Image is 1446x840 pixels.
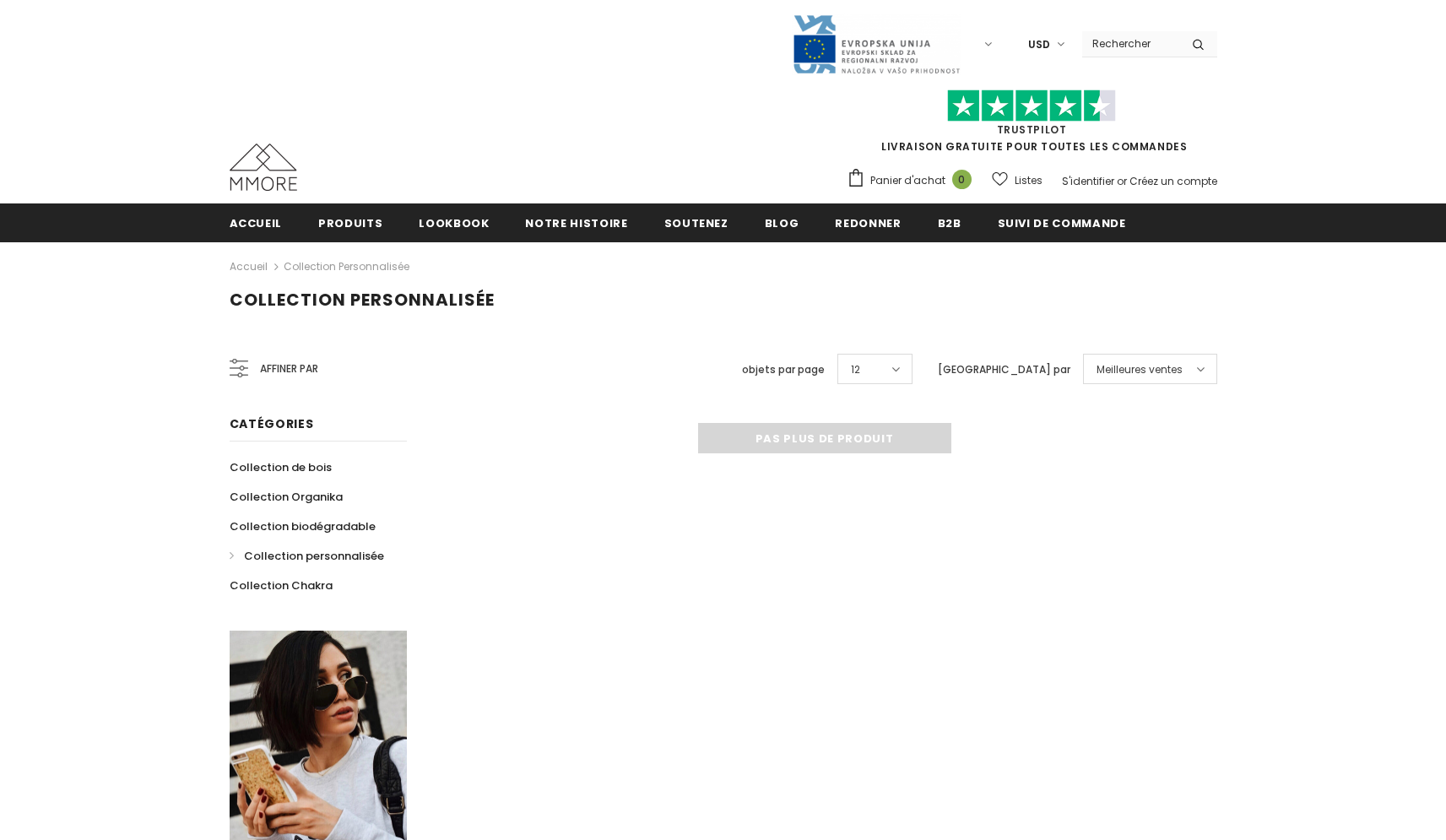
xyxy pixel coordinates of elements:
span: Collection personnalisée [244,548,384,564]
a: B2B [938,203,961,241]
a: Notre histoire [525,203,627,241]
a: Redonner [835,203,901,241]
a: Javni Razpis [792,36,961,51]
span: Collection biodégradable [230,518,376,534]
a: Collection de bois [230,453,332,482]
a: Collection personnalisée [230,541,384,571]
a: Blog [765,203,799,241]
span: LIVRAISON GRATUITE POUR TOUTES LES COMMANDES [847,97,1217,154]
span: Meilleures ventes [1097,361,1183,378]
span: soutenez [664,215,728,231]
span: 12 [851,361,860,378]
a: Accueil [230,203,283,241]
span: Collection Chakra [230,577,333,593]
a: Créez un compte [1129,174,1217,188]
span: Affiner par [260,360,318,378]
span: 0 [952,170,972,189]
a: Collection Organika [230,482,343,512]
img: Faites confiance aux étoiles pilotes [947,89,1116,122]
span: Collection de bois [230,459,332,475]
span: Collection personnalisée [230,288,495,312]
span: Blog [765,215,799,231]
span: Notre histoire [525,215,627,231]
label: [GEOGRAPHIC_DATA] par [938,361,1070,378]
input: Search Site [1082,31,1179,56]
a: Listes [992,165,1043,195]
a: Collection personnalisée [284,259,409,274]
a: Collection Chakra [230,571,333,600]
a: TrustPilot [997,122,1067,137]
span: Redonner [835,215,901,231]
img: Javni Razpis [792,14,961,75]
a: soutenez [664,203,728,241]
a: Accueil [230,257,268,277]
span: Suivi de commande [998,215,1126,231]
a: Panier d'achat 0 [847,168,980,193]
a: S'identifier [1062,174,1114,188]
span: or [1117,174,1127,188]
span: Accueil [230,215,283,231]
a: Lookbook [419,203,489,241]
span: USD [1028,36,1050,53]
img: Cas MMORE [230,144,297,191]
a: Produits [318,203,382,241]
span: Catégories [230,415,314,432]
a: Suivi de commande [998,203,1126,241]
span: Lookbook [419,215,489,231]
span: Collection Organika [230,489,343,505]
span: B2B [938,215,961,231]
a: Collection biodégradable [230,512,376,541]
span: Produits [318,215,382,231]
label: objets par page [742,361,825,378]
span: Listes [1015,172,1043,189]
span: Panier d'achat [870,172,945,189]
